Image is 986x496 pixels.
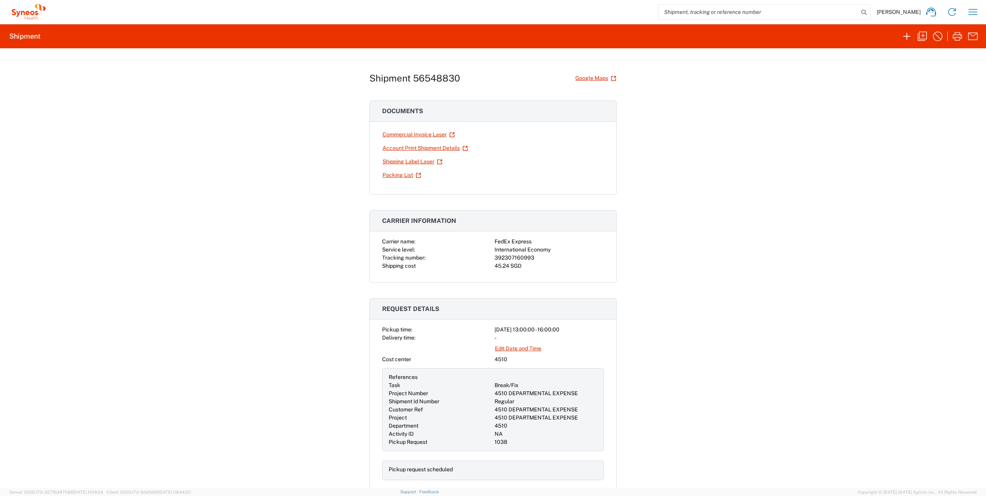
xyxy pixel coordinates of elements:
[73,490,103,494] span: [DATE] 11:04:24
[382,168,422,182] a: Packing List
[389,438,491,446] div: Pickup Request
[400,489,420,494] a: Support
[389,414,491,422] div: Project
[382,246,415,253] span: Service level:
[382,255,425,261] span: Tracking number:
[495,397,597,406] div: Regular
[495,334,604,342] div: -
[9,32,41,41] h2: Shipment
[389,374,418,380] span: References
[495,414,597,422] div: 4510 DEPARTMENTAL EXPENSE
[382,356,411,362] span: Cost center
[382,263,416,269] span: Shipping cost
[495,254,604,262] div: 392307160993
[158,490,191,494] span: [DATE] 08:44:20
[107,490,191,494] span: Client: 2025.17.0-5dd568f
[389,466,453,472] span: Pickup request scheduled
[389,430,491,438] div: Activity ID
[382,107,423,115] span: Documents
[495,246,604,254] div: International Economy
[9,490,103,494] span: Server: 2025.17.0-327f6347098
[495,381,597,389] div: Break/Fix
[877,8,921,15] span: [PERSON_NAME]
[495,342,542,355] a: Edit Date and Time
[382,141,468,155] a: Account Print Shipment Details
[382,305,439,313] span: Request details
[575,71,617,85] a: Google Maps
[495,262,604,270] div: 45.24 SGD
[382,217,456,224] span: Carrier information
[389,389,491,397] div: Project Number
[495,422,597,430] div: 4510
[389,406,491,414] div: Customer Ref
[495,406,597,414] div: 4510 DEPARTMENTAL EXPENSE
[495,389,597,397] div: 4510 DEPARTMENTAL EXPENSE
[495,355,604,364] div: 4510
[495,326,604,334] div: [DATE] 13:00:00 - 16:00:00
[382,335,415,341] span: Delivery time:
[858,489,977,496] span: Copyright © [DATE]-[DATE] Agistix Inc., All Rights Reserved
[382,155,443,168] a: Shipping Label Laser
[389,422,491,430] div: Department
[382,238,415,245] span: Carrier name:
[495,238,604,246] div: FedEx Express
[389,397,491,406] div: Shipment Id Number
[495,438,597,446] div: 1038
[389,381,491,389] div: Task
[382,326,412,333] span: Pickup time:
[658,5,858,19] input: Shipment, tracking or reference number
[382,128,455,141] a: Commercial Invoice Laser
[419,489,439,494] a: Feedback
[495,430,597,438] div: NA
[369,73,460,84] h1: Shipment 56548830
